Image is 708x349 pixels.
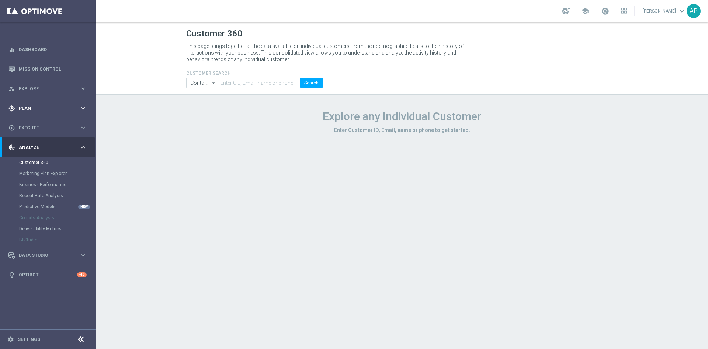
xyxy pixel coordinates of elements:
[8,105,80,112] div: Plan
[186,127,618,133] h3: Enter Customer ID, Email, name or phone to get started.
[8,272,15,278] i: lightbulb
[8,144,87,150] button: track_changes Analyze keyboard_arrow_right
[18,337,40,342] a: Settings
[19,40,87,59] a: Dashboard
[8,105,87,111] button: gps_fixed Plan keyboard_arrow_right
[8,59,87,79] div: Mission Control
[687,4,701,18] div: AB
[80,144,87,151] i: keyboard_arrow_right
[80,252,87,259] i: keyboard_arrow_right
[8,265,87,285] div: Optibot
[78,205,90,209] div: NEW
[186,28,618,39] h1: Customer 360
[19,253,80,258] span: Data Studio
[8,125,15,131] i: play_circle_outline
[19,223,95,234] div: Deliverability Metrics
[19,204,77,210] a: Predictive Models
[80,85,87,92] i: keyboard_arrow_right
[581,7,589,15] span: school
[19,265,77,285] a: Optibot
[218,78,296,88] input: Enter CID, Email, name or phone
[8,46,15,53] i: equalizer
[8,252,80,259] div: Data Studio
[7,336,14,343] i: settings
[80,105,87,112] i: keyboard_arrow_right
[19,126,80,130] span: Execute
[8,272,87,278] button: lightbulb Optibot +10
[19,59,87,79] a: Mission Control
[186,78,218,88] input: Contains
[19,106,80,111] span: Plan
[8,85,15,92] i: person_search
[19,193,77,199] a: Repeat Rate Analysis
[8,125,80,131] div: Execute
[8,144,80,151] div: Analyze
[8,252,87,258] button: Data Studio keyboard_arrow_right
[8,85,80,92] div: Explore
[19,168,95,179] div: Marketing Plan Explorer
[8,86,87,92] button: person_search Explore keyboard_arrow_right
[19,179,95,190] div: Business Performance
[210,78,218,88] i: arrow_drop_down
[19,87,80,91] span: Explore
[19,190,95,201] div: Repeat Rate Analysis
[19,171,77,177] a: Marketing Plan Explorer
[19,234,95,245] div: BI Studio
[642,6,687,17] a: [PERSON_NAME]keyboard_arrow_down
[8,105,15,112] i: gps_fixed
[8,144,15,151] i: track_changes
[186,110,618,123] h1: Explore any Individual Customer
[19,201,95,212] div: Predictive Models
[19,212,95,223] div: Cohorts Analysis
[19,160,77,165] a: Customer 360
[19,157,95,168] div: Customer 360
[19,182,77,188] a: Business Performance
[8,125,87,131] button: play_circle_outline Execute keyboard_arrow_right
[19,226,77,232] a: Deliverability Metrics
[8,47,87,53] button: equalizer Dashboard
[186,71,323,76] h4: CUSTOMER SEARCH
[678,7,686,15] span: keyboard_arrow_down
[77,272,87,277] div: +10
[19,145,80,150] span: Analyze
[300,78,323,88] button: Search
[8,66,87,72] button: Mission Control
[80,124,87,131] i: keyboard_arrow_right
[8,40,87,59] div: Dashboard
[186,43,470,63] p: This page brings together all the data available on individual customers, from their demographic ...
